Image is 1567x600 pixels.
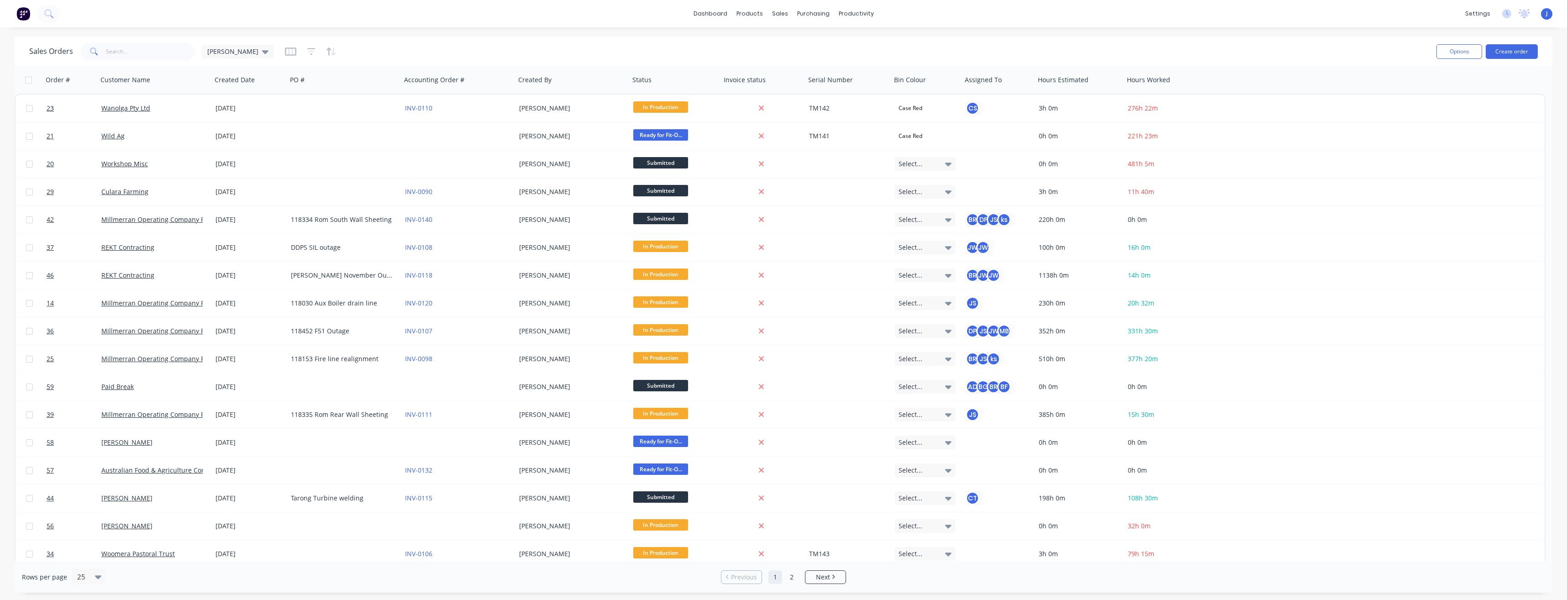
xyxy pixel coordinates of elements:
div: [PERSON_NAME] [519,382,620,391]
div: settings [1461,7,1495,21]
span: 39 [47,410,54,419]
div: PO # [290,75,305,84]
div: BR [966,352,979,366]
div: [DATE] [216,159,284,168]
div: [PERSON_NAME] [519,494,620,503]
div: Tarong Turbine welding [291,494,392,503]
button: BRDFJSks [966,213,1011,226]
span: 16h 0m [1128,243,1151,252]
div: [DATE] [216,271,284,280]
div: [PERSON_NAME] [519,466,620,475]
a: Millmerran Operating Company Pty Ltd [101,326,221,335]
div: 220h 0m [1039,215,1116,224]
span: Select... [899,187,922,196]
span: Select... [899,521,922,531]
a: Culara Farming [101,187,148,196]
div: [DATE] [216,466,284,475]
div: 3h 0m [1039,104,1116,113]
div: Created Date [215,75,255,84]
button: CT [966,491,979,505]
span: In Production [633,101,688,113]
div: 385h 0m [1039,410,1116,419]
div: 100h 0m [1039,243,1116,252]
a: Millmerran Operating Company Pty Ltd [101,215,221,224]
div: 118334 Rom South Wall Sheeting [291,215,392,224]
span: Select... [899,549,922,558]
h1: Sales Orders [29,47,73,56]
a: 42 [47,206,101,233]
span: In Production [633,519,688,531]
div: [PERSON_NAME] [519,549,620,558]
a: INV-0110 [405,104,432,112]
div: 3h 0m [1039,187,1116,196]
a: 25 [47,345,101,373]
div: JS [976,324,990,338]
div: Customer Name [100,75,150,84]
a: Workshop Misc [101,159,148,168]
a: INV-0108 [405,243,432,252]
a: [PERSON_NAME] [101,438,152,447]
a: Millmerran Operating Company Pty Ltd [101,354,221,363]
div: 0h 0m [1039,438,1116,447]
span: Ready for Fit-O... [633,436,688,447]
span: Submitted [633,213,688,224]
a: 58 [47,429,101,456]
div: Accounting Order # [404,75,464,84]
div: [DATE] [216,549,284,558]
div: Order # [46,75,70,84]
a: 21 [47,122,101,150]
a: INV-0107 [405,326,432,335]
button: CS [966,101,979,115]
span: 15h 30m [1128,410,1154,419]
span: 32h 0m [1128,521,1151,530]
a: [PERSON_NAME] [101,494,152,502]
span: 59 [47,382,54,391]
a: INV-0111 [405,410,432,419]
div: 118335 Rom Rear Wall Sheeting [291,410,392,419]
span: Submitted [633,157,688,168]
div: BR [987,380,1000,394]
span: 377h 20m [1128,354,1158,363]
div: [PERSON_NAME] [519,354,620,363]
div: 0h 0m [1039,132,1116,141]
div: [DATE] [216,132,284,141]
div: [PERSON_NAME] [519,438,620,447]
div: [DATE] [216,382,284,391]
span: Submitted [633,491,688,503]
div: BF [997,380,1011,394]
span: Select... [899,326,922,336]
button: ADBGBRBF [966,380,1011,394]
div: TM143 [809,549,883,558]
a: INV-0090 [405,187,432,196]
span: 29 [47,187,54,196]
div: [PERSON_NAME] [519,132,620,141]
span: 276h 22m [1128,104,1158,112]
div: 198h 0m [1039,494,1116,503]
div: [DATE] [216,410,284,419]
span: In Production [633,352,688,363]
span: Previous [731,573,757,582]
span: 20 [47,159,54,168]
div: [DATE] [216,326,284,336]
span: Select... [899,215,922,224]
span: Select... [899,438,922,447]
span: Select... [899,410,922,419]
span: 108h 30m [1128,494,1158,502]
span: 56 [47,521,54,531]
a: Previous page [721,573,762,582]
div: 118153 Fire line realignment [291,354,392,363]
span: Select... [899,354,922,363]
img: Factory [16,7,30,21]
span: 11h 40m [1128,187,1154,196]
span: 20h 32m [1128,299,1154,307]
button: Create order [1486,44,1538,59]
ul: Pagination [717,570,850,584]
span: 25 [47,354,54,363]
a: 14 [47,289,101,317]
span: 221h 23m [1128,132,1158,140]
span: Select... [899,299,922,308]
div: Invoice status [724,75,766,84]
span: Select... [899,494,922,503]
div: Bin Colour [894,75,926,84]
